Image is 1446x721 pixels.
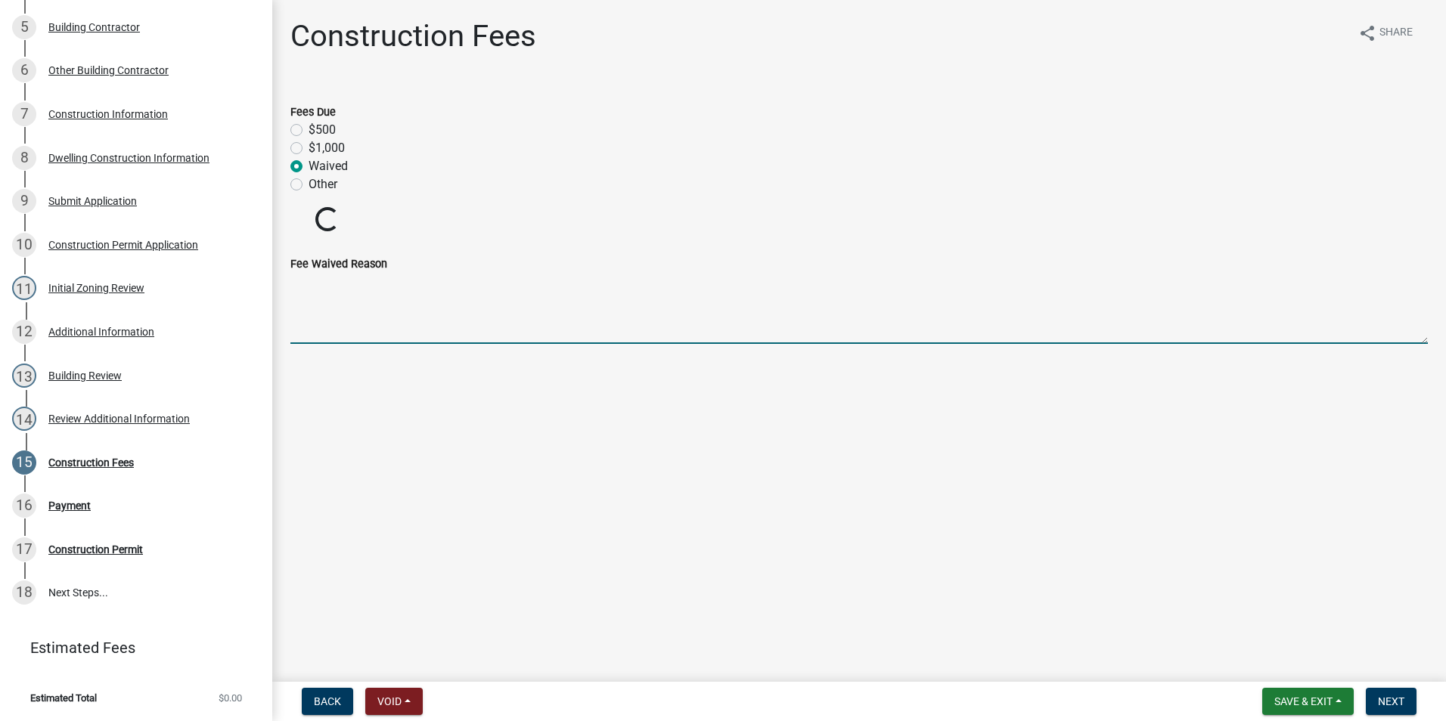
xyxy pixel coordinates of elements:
div: Other Building Contractor [48,65,169,76]
div: Building Review [48,370,122,381]
div: Payment [48,500,91,511]
button: Next [1366,688,1417,715]
div: Dwelling Construction Information [48,153,209,163]
div: Building Contractor [48,22,140,32]
span: Next [1378,695,1404,707]
div: Initial Zoning Review [48,283,144,293]
div: 11 [12,276,36,300]
div: Construction Permit Application [48,240,198,250]
label: Fees Due [290,107,336,118]
div: 18 [12,580,36,605]
span: Void [377,695,402,707]
h1: Construction Fees [290,18,536,54]
div: Submit Application [48,196,137,206]
button: shareShare [1346,18,1425,48]
span: $0.00 [219,693,242,703]
div: 13 [12,364,36,388]
span: Save & Exit [1274,695,1333,707]
div: 8 [12,146,36,170]
span: Back [314,695,341,707]
button: Save & Exit [1262,688,1354,715]
button: Void [365,688,423,715]
label: Other [309,175,337,193]
div: Construction Fees [48,457,134,468]
label: Waived [309,157,348,175]
div: Construction Information [48,109,168,119]
div: 10 [12,233,36,257]
div: 17 [12,537,36,562]
a: Estimated Fees [12,633,248,663]
label: $1,000 [309,139,345,157]
div: Additional Information [48,326,154,337]
label: Fee Waived Reason [290,259,387,270]
i: share [1358,24,1376,42]
div: 9 [12,189,36,213]
div: Review Additional Information [48,413,190,424]
div: 14 [12,407,36,431]
div: 6 [12,58,36,82]
span: Estimated Total [30,693,97,703]
div: 15 [12,450,36,475]
div: 7 [12,102,36,126]
div: 5 [12,15,36,39]
div: 12 [12,320,36,344]
div: Construction Permit [48,544,143,555]
label: $500 [309,121,336,139]
button: Back [302,688,353,715]
span: Share [1379,24,1413,42]
div: 16 [12,494,36,518]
